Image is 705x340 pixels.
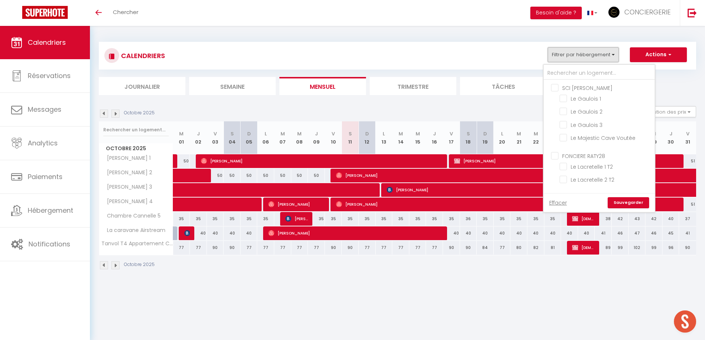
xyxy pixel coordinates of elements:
span: [DEMOGRAPHIC_DATA][PERSON_NAME] [572,240,595,255]
span: Hébergement [28,206,73,215]
span: CONCIERGERIE [624,7,671,17]
div: 77 [241,241,258,255]
li: Mensuel [279,77,366,95]
span: [PERSON_NAME] 4 [100,198,155,206]
th: 20 [494,121,511,154]
abbr: D [247,130,251,137]
span: Analytics [28,138,58,148]
div: 77 [376,241,393,255]
div: 82 [527,241,544,255]
div: 90 [342,241,359,255]
div: 35 [257,212,274,226]
span: [PERSON_NAME] [454,154,681,168]
th: 22 [527,121,544,154]
p: Octobre 2025 [124,261,155,268]
div: 40 [190,226,207,240]
th: 02 [190,121,207,154]
th: 03 [207,121,224,154]
abbr: V [450,130,453,137]
div: 35 [190,212,207,226]
th: 31 [679,121,696,154]
abbr: J [197,130,200,137]
div: 50 [308,169,325,182]
div: 41 [679,226,696,240]
abbr: S [349,130,352,137]
span: Chercher [113,8,138,16]
button: Besoin d'aide ? [530,7,582,19]
abbr: L [265,130,267,137]
div: 35 [376,212,393,226]
div: 45 [662,226,679,240]
div: 35 [510,212,527,226]
div: 77 [409,241,426,255]
div: 40 [207,226,224,240]
th: 05 [241,121,258,154]
abbr: V [214,130,217,137]
div: 77 [308,241,325,255]
p: Octobre 2025 [124,110,155,117]
th: 08 [291,121,308,154]
div: 40 [241,226,258,240]
span: Calendriers [28,38,66,47]
div: 80 [510,241,527,255]
div: 35 [241,212,258,226]
span: [PERSON_NAME] 2 [100,169,154,177]
div: 35 [527,212,544,226]
span: Octobre 2025 [99,143,173,154]
abbr: S [231,130,234,137]
div: 46 [612,226,629,240]
abbr: D [365,130,369,137]
span: [DEMOGRAPHIC_DATA][PERSON_NAME] [572,212,595,226]
abbr: S [467,130,470,137]
span: Paiements [28,172,63,181]
div: 90 [325,241,342,255]
button: Gestion des prix [641,106,696,117]
abbr: J [669,130,672,137]
div: 90 [224,241,241,255]
div: 99 [645,241,662,255]
abbr: M [281,130,285,137]
div: 41 [595,226,612,240]
span: Le Majestic Cave Voutée [571,134,635,142]
abbr: L [501,130,503,137]
div: 50 [291,169,308,182]
div: 77 [359,241,376,255]
div: 40 [527,226,544,240]
div: 50 [241,169,258,182]
div: 84 [477,241,494,255]
div: 42 [645,212,662,226]
div: 51 [679,154,696,168]
button: Actions [630,47,687,62]
th: 19 [477,121,494,154]
div: 90 [207,241,224,255]
span: Le Gaulois 3 [571,121,602,129]
div: 102 [629,241,646,255]
th: 12 [359,121,376,154]
div: 38 [595,212,612,226]
span: Tanvol T4 Appartement Couette [100,241,174,246]
div: 81 [544,241,561,255]
span: Réservations [28,71,71,80]
th: 10 [325,121,342,154]
img: Super Booking [22,6,68,19]
abbr: M [534,130,538,137]
div: 50 [274,169,291,182]
img: logout [688,8,697,17]
abbr: L [383,130,385,137]
div: 46 [645,226,662,240]
abbr: D [483,130,487,137]
div: 40 [224,226,241,240]
div: 42 [612,212,629,226]
div: 96 [662,241,679,255]
div: 35 [409,212,426,226]
th: 11 [342,121,359,154]
div: 77 [190,241,207,255]
div: 77 [392,241,409,255]
div: 77 [494,241,511,255]
div: 35 [224,212,241,226]
span: [PERSON_NAME] [268,197,325,211]
th: 07 [274,121,291,154]
div: 35 [342,212,359,226]
div: 99 [612,241,629,255]
div: 43 [629,212,646,226]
